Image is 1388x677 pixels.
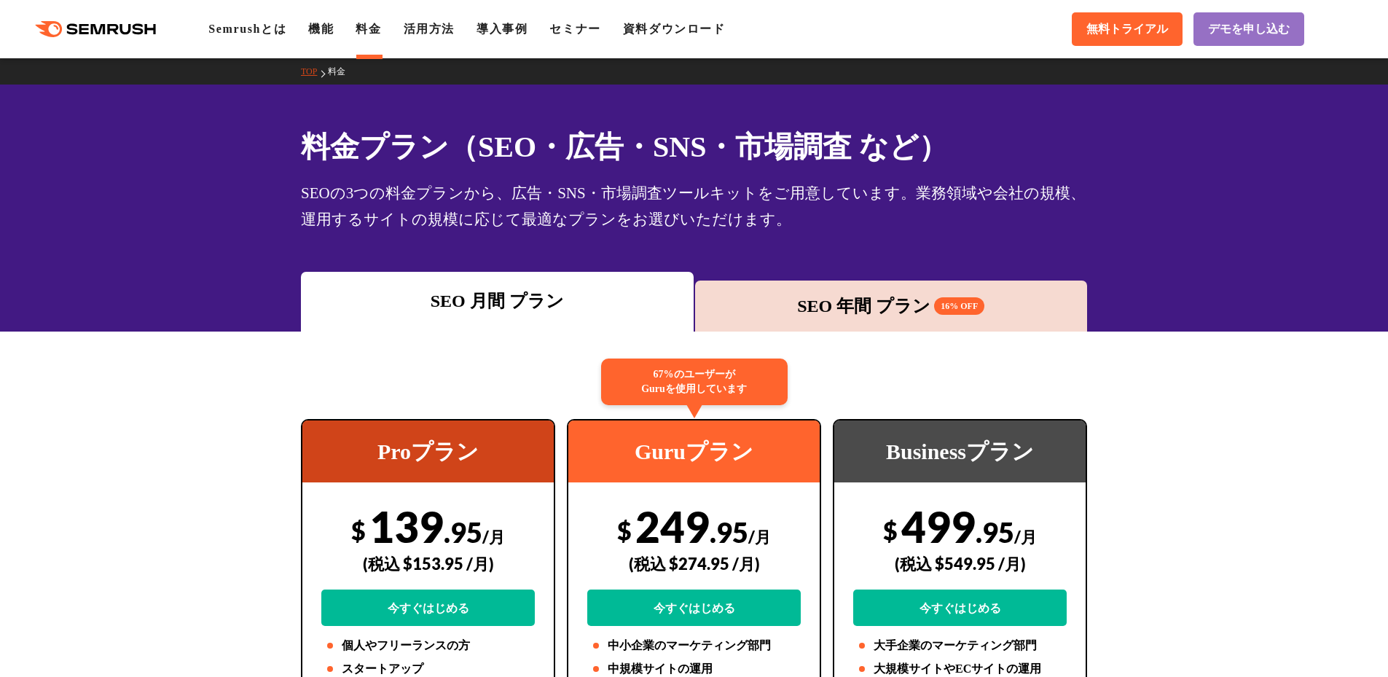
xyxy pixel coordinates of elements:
div: 67%のユーザーが Guruを使用しています [601,359,788,405]
div: 249 [587,501,801,626]
span: /月 [1014,527,1037,547]
a: 活用方法 [404,23,455,35]
div: (税込 $549.95 /月) [853,538,1067,590]
span: 16% OFF [934,297,984,315]
div: SEOの3つの料金プランから、広告・SNS・市場調査ツールキットをご用意しています。業務領域や会社の規模、運用するサイトの規模に応じて最適なプランをお選びいただけます。 [301,180,1087,232]
a: 今すぐはじめる [321,590,535,626]
a: 導入事例 [477,23,528,35]
li: 大手企業のマーケティング部門 [853,637,1067,654]
a: 料金 [356,23,381,35]
a: TOP [301,66,328,77]
span: 無料トライアル [1086,22,1168,37]
a: 料金 [328,66,356,77]
a: 無料トライアル [1072,12,1183,46]
a: 今すぐはじめる [853,590,1067,626]
span: $ [617,515,632,545]
a: 機能 [308,23,334,35]
div: Guruプラン [568,420,820,482]
span: .95 [976,515,1014,549]
div: 139 [321,501,535,626]
a: Semrushとは [208,23,286,35]
a: 今すぐはじめる [587,590,801,626]
li: 個人やフリーランスの方 [321,637,535,654]
div: SEO 月間 プラン [308,288,686,314]
span: .95 [710,515,748,549]
a: 資料ダウンロード [623,23,726,35]
a: デモを申し込む [1193,12,1304,46]
div: (税込 $274.95 /月) [587,538,801,590]
span: デモを申し込む [1208,22,1290,37]
span: $ [883,515,898,545]
div: (税込 $153.95 /月) [321,538,535,590]
div: Proプラン [302,420,554,482]
div: SEO 年間 プラン [702,293,1081,319]
li: 中小企業のマーケティング部門 [587,637,801,654]
h1: 料金プラン（SEO・広告・SNS・市場調査 など） [301,125,1087,168]
a: セミナー [549,23,600,35]
span: /月 [482,527,505,547]
div: 499 [853,501,1067,626]
div: Businessプラン [834,420,1086,482]
span: $ [351,515,366,545]
span: .95 [444,515,482,549]
span: /月 [748,527,771,547]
